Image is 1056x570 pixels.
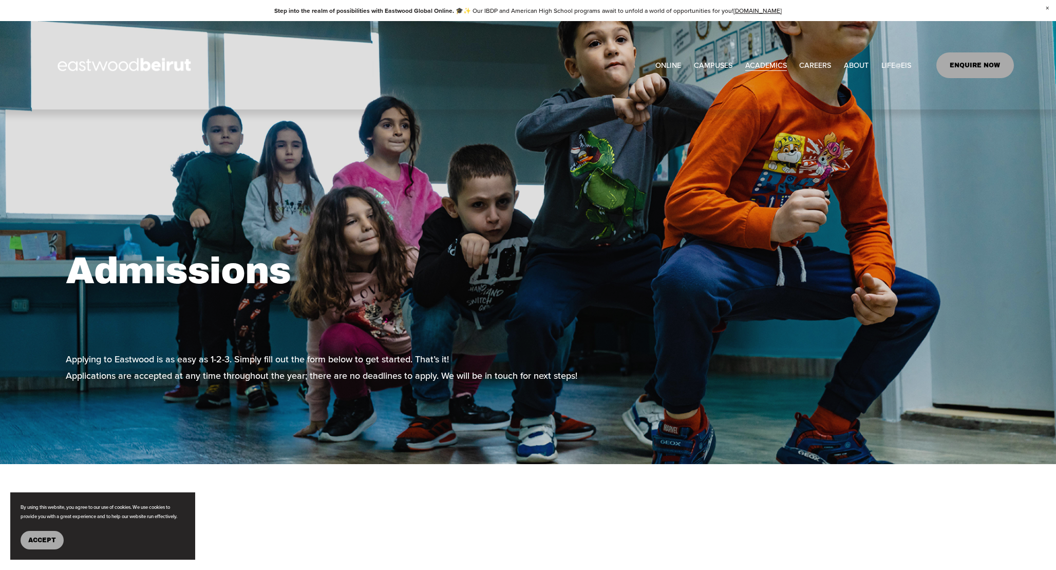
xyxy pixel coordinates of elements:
a: folder dropdown [745,58,787,72]
span: LIFE@EIS [881,59,911,72]
img: EastwoodIS Global Site [42,39,210,91]
span: CAMPUSES [694,59,732,72]
span: ACADEMICS [745,59,787,72]
a: folder dropdown [694,58,732,72]
section: Cookie banner [10,492,195,560]
a: ENQUIRE NOW [936,52,1014,78]
a: CAREERS [799,58,831,72]
a: [DOMAIN_NAME] [733,6,782,15]
a: folder dropdown [844,58,869,72]
span: Accept [28,537,56,544]
h1: Admissions [66,249,990,293]
span: ABOUT [844,59,869,72]
a: folder dropdown [881,58,911,72]
p: Applying to Eastwood is as easy as 1-2-3. Simply fill out the form below to get started. That’s i... [66,351,758,384]
a: ONLINE [655,58,681,72]
p: By using this website, you agree to our use of cookies. We use cookies to provide you with a grea... [21,503,185,521]
button: Accept [21,531,64,549]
